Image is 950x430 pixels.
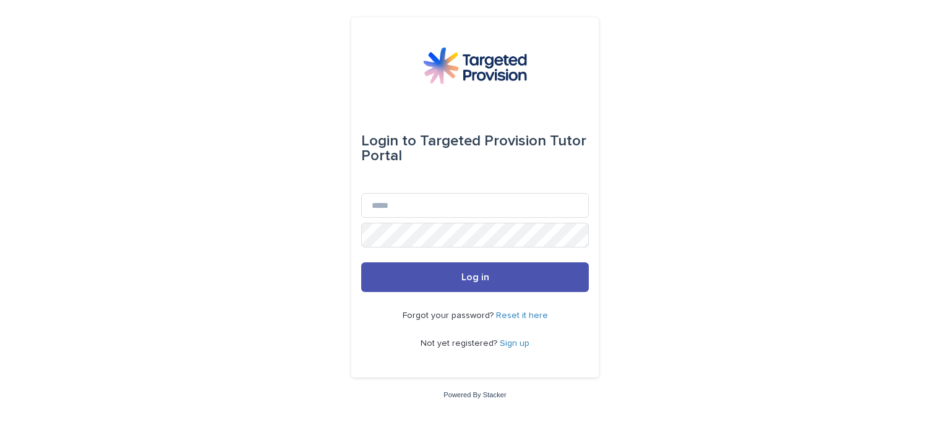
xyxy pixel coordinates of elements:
[361,262,589,292] button: Log in
[421,339,500,348] span: Not yet registered?
[461,272,489,282] span: Log in
[500,339,529,348] a: Sign up
[423,47,527,84] img: M5nRWzHhSzIhMunXDL62
[361,134,416,148] span: Login to
[361,124,589,173] div: Targeted Provision Tutor Portal
[403,311,496,320] span: Forgot your password?
[443,391,506,398] a: Powered By Stacker
[496,311,548,320] a: Reset it here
